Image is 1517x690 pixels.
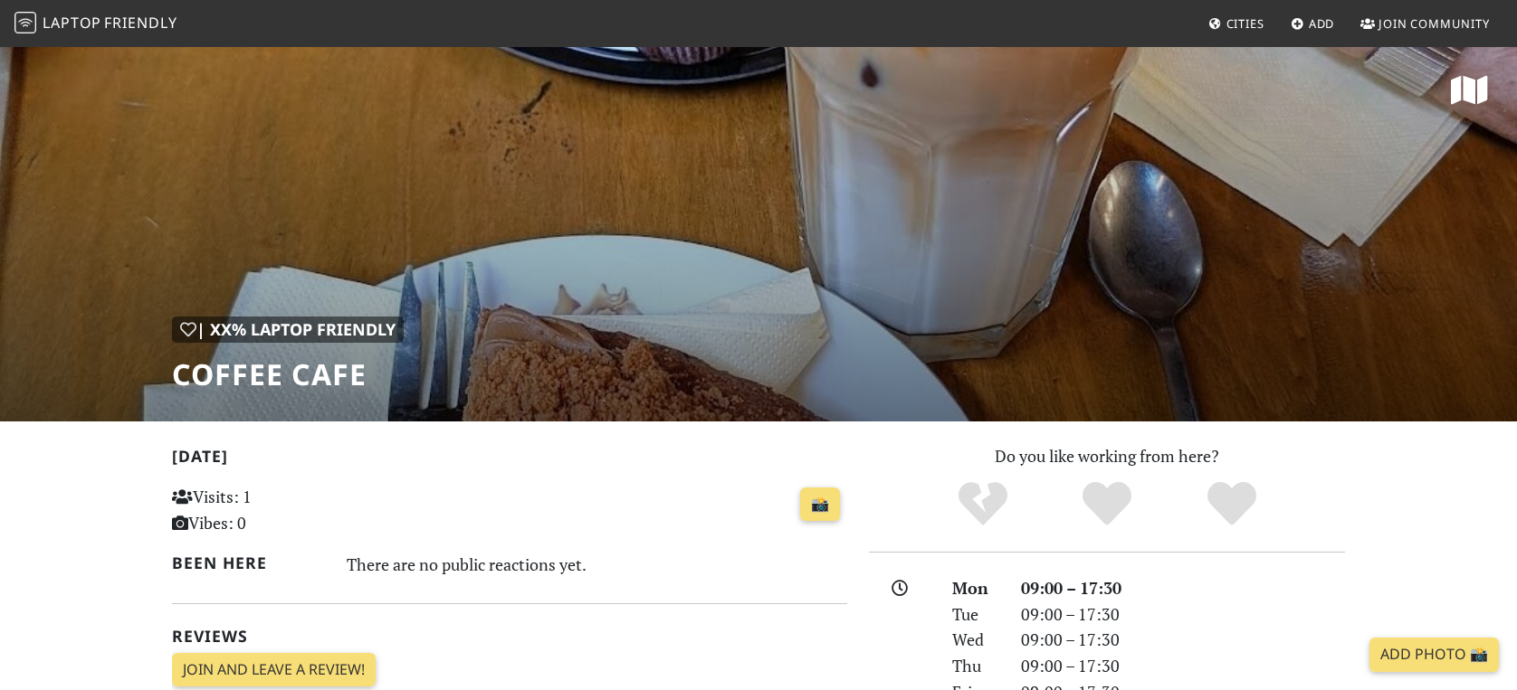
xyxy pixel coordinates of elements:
[1309,15,1335,32] span: Add
[921,479,1045,529] div: No
[941,575,1010,601] div: Mon
[1010,653,1356,679] div: 09:00 – 17:30
[941,653,1010,679] div: Thu
[869,443,1345,469] p: Do you like working from here?
[172,484,383,536] p: Visits: 1 Vibes: 0
[104,13,177,33] span: Friendly
[172,317,404,343] div: | XX% Laptop Friendly
[172,447,847,473] h2: [DATE]
[800,487,840,522] a: 📸
[14,12,36,33] img: LaptopFriendly
[1010,575,1356,601] div: 09:00 – 17:30
[1010,601,1356,628] div: 09:00 – 17:30
[1010,627,1356,653] div: 09:00 – 17:30
[14,8,177,40] a: LaptopFriendly LaptopFriendly
[1353,7,1497,40] a: Join Community
[172,553,325,572] h2: Been here
[941,601,1010,628] div: Tue
[347,550,848,579] div: There are no public reactions yet.
[1283,7,1342,40] a: Add
[1045,479,1169,529] div: Yes
[1369,638,1499,672] a: Add Photo 📸
[941,627,1010,653] div: Wed
[1226,15,1264,32] span: Cities
[172,357,404,392] h1: Coffee Cafe
[1379,15,1490,32] span: Join Community
[172,653,376,687] a: Join and leave a review!
[43,13,101,33] span: Laptop
[1169,479,1294,529] div: Definitely!
[1201,7,1272,40] a: Cities
[172,627,847,646] h2: Reviews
